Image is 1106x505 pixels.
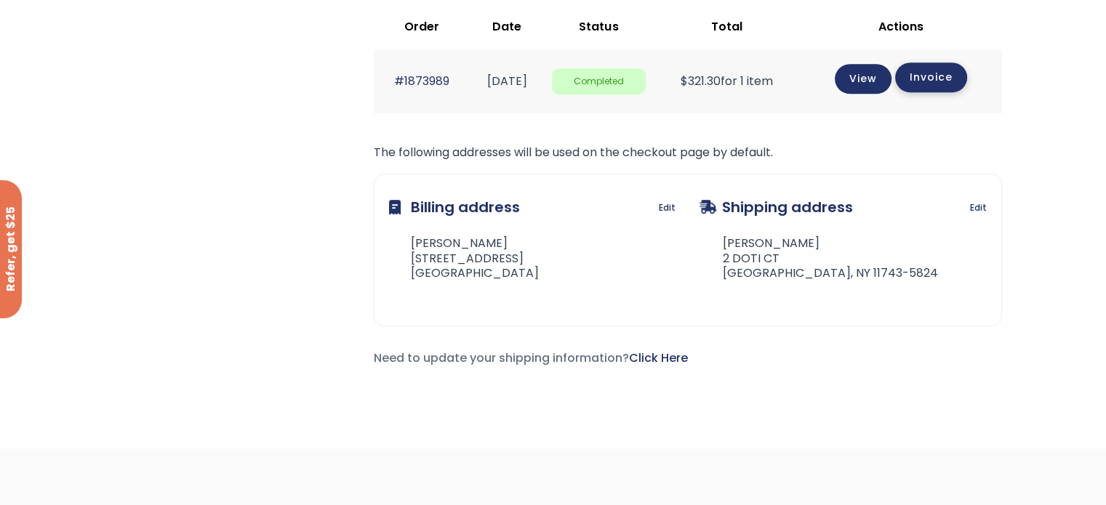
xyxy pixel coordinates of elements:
span: Status [579,18,618,35]
p: The following addresses will be used on the checkout page by default. [374,142,1002,163]
span: 321.30 [681,73,721,89]
span: $ [681,73,688,89]
address: [PERSON_NAME] [STREET_ADDRESS] [GEOGRAPHIC_DATA] [389,236,539,281]
span: Completed [552,68,646,95]
span: Actions [878,18,923,35]
span: Date [492,18,521,35]
td: for 1 item [653,49,800,113]
a: Click Here [629,350,688,366]
address: [PERSON_NAME] 2 DOTI CT [GEOGRAPHIC_DATA], NY 11743-5824 [700,236,938,281]
a: #1873989 [394,73,449,89]
a: Edit [970,198,987,218]
h3: Billing address [389,189,520,225]
time: [DATE] [486,73,526,89]
a: Edit [659,198,676,218]
span: Need to update your shipping information? [374,350,688,366]
span: Order [404,18,439,35]
span: Total [711,18,742,35]
h3: Shipping address [700,189,853,225]
a: View [835,64,891,94]
a: Invoice [895,62,967,92]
